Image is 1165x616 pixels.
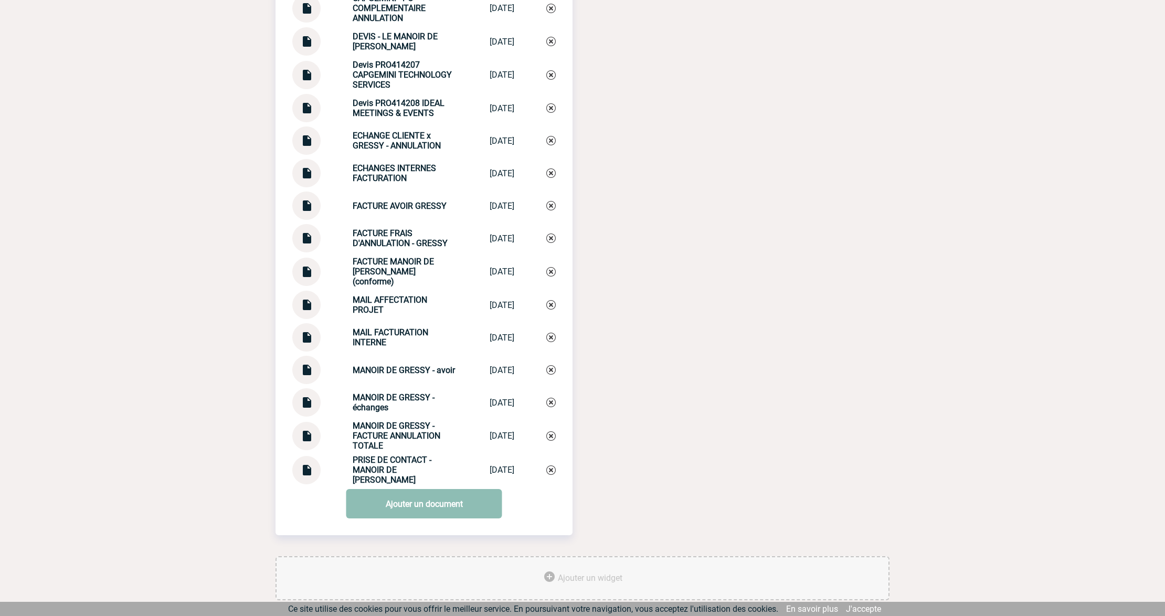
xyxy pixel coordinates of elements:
img: Supprimer [546,168,556,178]
div: [DATE] [490,300,514,310]
strong: FACTURE FRAIS D'ANNULATION - GRESSY [353,228,448,248]
strong: PRISE DE CONTACT - MANOIR DE [PERSON_NAME] [353,455,431,485]
img: Supprimer [546,4,556,13]
span: Ce site utilise des cookies pour vous offrir le meilleur service. En poursuivant votre navigation... [288,604,778,614]
img: Supprimer [546,300,556,310]
div: [DATE] [490,3,514,13]
div: [DATE] [490,103,514,113]
a: En savoir plus [786,604,838,614]
img: Supprimer [546,37,556,46]
div: [DATE] [490,465,514,475]
div: [DATE] [490,136,514,146]
div: [DATE] [490,233,514,243]
div: [DATE] [490,201,514,211]
strong: MAIL AFFECTATION PROJET [353,295,427,315]
strong: FACTURE AVOIR GRESSY [353,201,447,211]
strong: ECHANGES INTERNES FACTURATION [353,163,436,183]
div: [DATE] [490,267,514,277]
img: Supprimer [546,267,556,277]
div: [DATE] [490,431,514,441]
strong: MANOIR DE GRESSY - échanges [353,392,435,412]
img: Supprimer [546,365,556,375]
img: Supprimer [546,70,556,80]
div: [DATE] [490,37,514,47]
strong: Devis PRO414208 IDEAL MEETINGS & EVENTS [353,98,444,118]
img: Supprimer [546,136,556,145]
strong: MAIL FACTURATION INTERNE [353,327,428,347]
strong: Devis PRO414207 CAPGEMINI TECHNOLOGY SERVICES [353,60,452,90]
img: Supprimer [546,431,556,441]
a: J'accepte [846,604,881,614]
div: [DATE] [490,333,514,343]
div: [DATE] [490,70,514,80]
strong: MANOIR DE GRESSY - avoir [353,365,455,375]
div: Ajouter des outils d'aide à la gestion de votre événement [276,556,889,600]
img: Supprimer [546,201,556,210]
img: Supprimer [546,233,556,243]
strong: ECHANGE CLIENTE x GRESSY - ANNULATION [353,131,441,151]
strong: MANOIR DE GRESSY - FACTURE ANNULATION TOTALE [353,421,440,451]
img: Supprimer [546,398,556,407]
img: Supprimer [546,333,556,342]
strong: FACTURE MANOIR DE [PERSON_NAME] (conforme) [353,257,434,286]
a: Ajouter un document [346,489,502,518]
div: [DATE] [490,398,514,408]
img: Supprimer [546,103,556,113]
strong: DEVIS - LE MANOIR DE [PERSON_NAME] [353,31,438,51]
span: Ajouter un widget [558,573,622,583]
img: Supprimer [546,465,556,475]
div: [DATE] [490,168,514,178]
div: [DATE] [490,365,514,375]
